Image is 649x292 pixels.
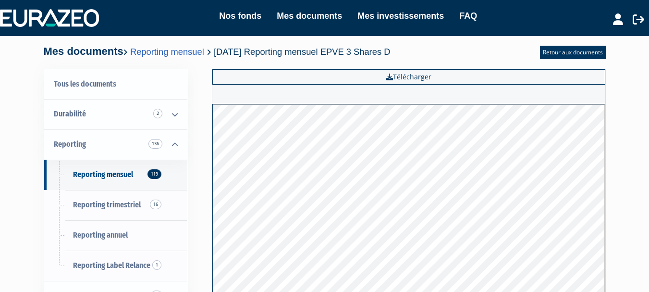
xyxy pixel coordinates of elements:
span: Reporting [54,140,86,149]
a: Durabilité 2 [44,99,187,129]
a: Reporting trimestriel16 [44,190,187,220]
h4: Mes documents [44,46,391,57]
span: 16 [150,200,161,209]
a: Reporting mensuel [130,47,204,57]
span: Durabilité [54,109,86,118]
a: Reporting 136 [44,129,187,160]
span: Reporting Label Relance [73,261,150,270]
a: Tous les documents [44,69,187,100]
a: Retour aux documents [540,46,606,59]
span: Reporting trimestriel [73,200,141,209]
a: Mes documents [277,9,342,23]
span: [DATE] Reporting mensuel EPVE 3 Shares D [214,47,390,57]
span: Reporting annuel [73,230,128,240]
a: Mes investissements [357,9,444,23]
a: FAQ [459,9,477,23]
span: 2 [153,109,162,118]
span: 119 [147,169,161,179]
span: Reporting mensuel [73,170,133,179]
span: 1 [152,260,161,270]
a: Reporting Label Relance1 [44,251,187,281]
a: Reporting annuel [44,220,187,251]
a: Télécharger [212,69,605,85]
a: Reporting mensuel119 [44,160,187,190]
a: Nos fonds [219,9,261,23]
span: 136 [148,139,162,149]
